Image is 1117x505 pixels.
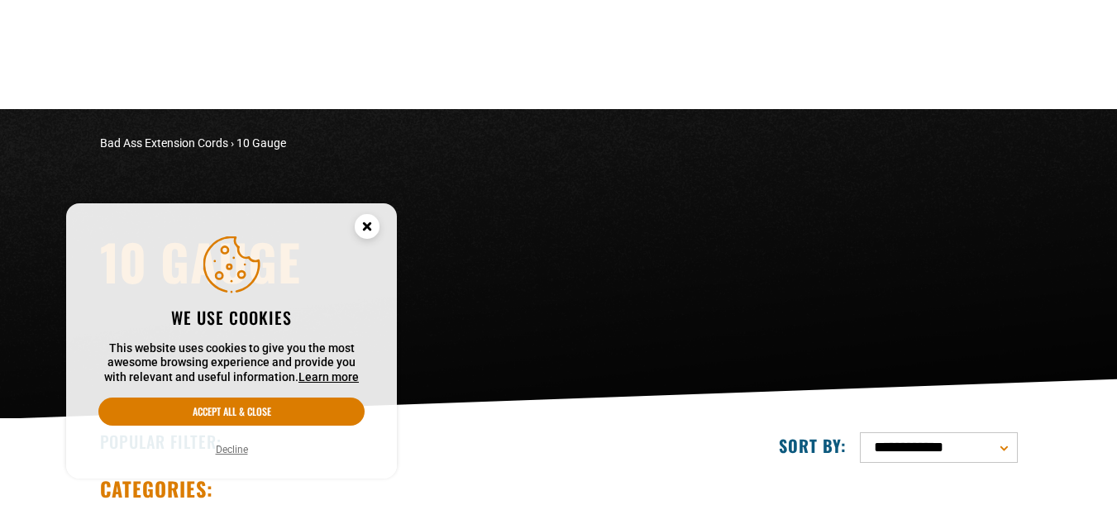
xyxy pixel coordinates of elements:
[100,135,704,152] nav: breadcrumbs
[231,136,234,150] span: ›
[100,476,214,502] h2: Categories:
[779,435,847,456] label: Sort by:
[236,136,286,150] span: 10 Gauge
[66,203,397,479] aside: Cookie Consent
[100,236,704,286] h1: 10 Gauge
[98,398,365,426] button: Accept all & close
[100,136,228,150] a: Bad Ass Extension Cords
[98,307,365,328] h2: We use cookies
[298,370,359,384] a: Learn more
[211,441,253,458] button: Decline
[98,341,365,385] p: This website uses cookies to give you the most awesome browsing experience and provide you with r...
